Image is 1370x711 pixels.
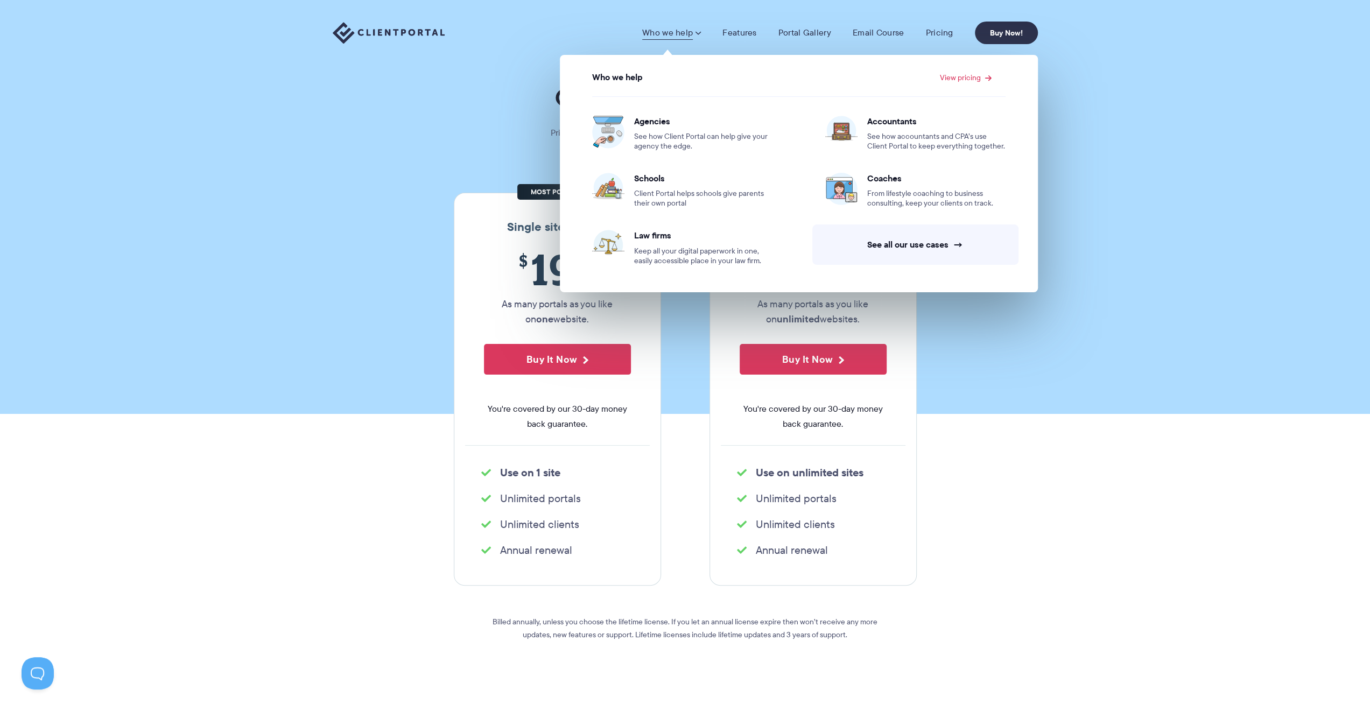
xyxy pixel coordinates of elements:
[465,220,650,234] h3: Single site license
[634,230,772,241] span: Law firms
[740,344,887,375] button: Buy It Now
[925,27,953,38] a: Pricing
[812,224,1018,265] a: See all our use cases
[536,312,553,326] strong: one
[777,312,820,326] strong: unlimited
[867,116,1006,126] span: Accountants
[722,27,756,38] a: Features
[481,491,634,506] li: Unlimited portals
[484,245,631,294] span: 199
[642,27,701,38] a: Who we help
[778,27,831,38] a: Portal Gallery
[481,517,634,532] li: Unlimited clients
[634,247,772,266] span: Keep all your digital paperwork in one, easily accessible place in your law firm.
[737,517,889,532] li: Unlimited clients
[566,86,1032,277] ul: View pricing
[481,543,634,558] li: Annual renewal
[22,657,54,689] iframe: Toggle Customer Support
[634,189,772,208] span: Client Portal helps schools give parents their own portal
[560,55,1038,292] ul: Who we help
[740,245,887,294] span: 399
[491,615,879,641] p: Billed annually, unless you choose the lifetime license. If you let an annual license expire then...
[634,116,772,126] span: Agencies
[634,132,772,151] span: See how Client Portal can help give your agency the edge.
[756,464,863,481] strong: Use on unlimited sites
[484,297,631,327] p: As many portals as you like on website.
[867,173,1006,184] span: Coaches
[592,73,643,82] span: Who we help
[737,491,889,506] li: Unlimited portals
[940,74,992,81] a: View pricing
[737,543,889,558] li: Annual renewal
[484,344,631,375] button: Buy It Now
[975,22,1038,44] a: Buy Now!
[740,297,887,327] p: As many portals as you like on websites.
[740,402,887,432] span: You're covered by our 30-day money back guarantee.
[524,125,847,140] p: Pricing shouldn't be complicated. Straightforward plans, no hidden fees.
[634,173,772,184] span: Schools
[867,132,1006,151] span: See how accountants and CPA’s use Client Portal to keep everything together.
[953,239,963,250] span: →
[500,464,560,481] strong: Use on 1 site
[484,402,631,432] span: You're covered by our 30-day money back guarantee.
[853,27,904,38] a: Email Course
[867,189,1006,208] span: From lifestyle coaching to business consulting, keep your clients on track.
